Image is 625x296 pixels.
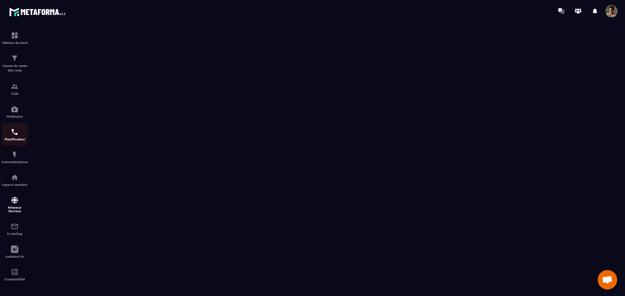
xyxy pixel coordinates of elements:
img: social-network [11,196,19,204]
p: Réseaux Sociaux [2,206,28,213]
p: CRM [2,92,28,96]
img: formation [11,54,19,62]
p: Espace membre [2,183,28,187]
a: emailemailE-mailing [2,218,28,240]
img: formation [11,32,19,39]
p: Comptabilité [2,277,28,281]
a: accountantaccountantComptabilité [2,263,28,286]
a: automationsautomationsAutomatisations [2,146,28,169]
p: E-mailing [2,232,28,236]
img: automations [11,105,19,113]
a: automationsautomationsEspace membre [2,169,28,191]
p: Webinaire [2,115,28,118]
p: Automatisations [2,160,28,164]
a: schedulerschedulerPlanificateur [2,123,28,146]
p: Assistant IA [2,255,28,258]
a: social-networksocial-networkRéseaux Sociaux [2,191,28,218]
p: Tableau de bord [2,41,28,45]
div: Ouvrir le chat [598,270,617,290]
a: formationformationCRM [2,78,28,100]
img: logo [9,6,68,18]
img: accountant [11,268,19,276]
a: formationformationTableau de bord [2,27,28,49]
a: formationformationTunnel de vente Site web [2,49,28,78]
a: automationsautomationsWebinaire [2,100,28,123]
a: Assistant IA [2,240,28,263]
img: scheduler [11,128,19,136]
img: formation [11,83,19,90]
img: automations [11,174,19,181]
img: email [11,223,19,230]
p: Planificateur [2,137,28,141]
img: automations [11,151,19,159]
p: Tunnel de vente Site web [2,64,28,73]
